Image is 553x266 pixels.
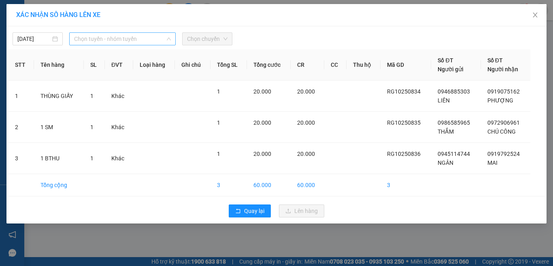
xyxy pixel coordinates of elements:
[487,88,520,95] span: 0919075162
[217,88,220,95] span: 1
[34,174,83,196] td: Tổng cộng
[244,206,264,215] span: Quay lại
[438,151,470,157] span: 0945114744
[211,49,247,81] th: Tổng SL
[438,119,470,126] span: 0986585965
[438,66,464,72] span: Người gửi
[438,88,470,95] span: 0946885303
[34,112,83,143] td: 1 SM
[217,151,220,157] span: 1
[247,174,291,196] td: 60.000
[387,88,421,95] span: RG10250834
[297,119,315,126] span: 20.000
[297,88,315,95] span: 20.000
[9,81,34,112] td: 1
[217,119,220,126] span: 1
[133,49,175,81] th: Loại hàng
[347,49,381,81] th: Thu hộ
[17,34,51,43] input: 14/10/2025
[34,81,83,112] td: THÙNG GIẤY
[524,4,547,27] button: Close
[487,97,513,104] span: PHƯỢNG
[247,49,291,81] th: Tổng cước
[381,49,432,81] th: Mã GD
[438,160,453,166] span: NGÂN
[105,49,133,81] th: ĐVT
[16,11,100,19] span: XÁC NHẬN SỐ HÀNG LÊN XE
[84,49,105,81] th: SL
[253,151,271,157] span: 20.000
[166,36,171,41] span: down
[487,128,516,135] span: CHÚ CÔNG
[9,143,34,174] td: 3
[90,155,94,162] span: 1
[387,119,421,126] span: RG10250835
[187,33,228,45] span: Chọn chuyến
[487,151,520,157] span: 0919792524
[487,160,498,166] span: MAI
[235,208,241,215] span: rollback
[532,12,538,18] span: close
[9,49,34,81] th: STT
[438,57,453,64] span: Số ĐT
[34,49,83,81] th: Tên hàng
[74,33,171,45] span: Chọn tuyến - nhóm tuyến
[487,57,503,64] span: Số ĐT
[105,112,133,143] td: Khác
[381,174,432,196] td: 3
[229,204,271,217] button: rollbackQuay lại
[387,151,421,157] span: RG10250836
[105,81,133,112] td: Khác
[253,119,271,126] span: 20.000
[487,119,520,126] span: 0972906961
[105,143,133,174] td: Khác
[297,151,315,157] span: 20.000
[90,93,94,99] span: 1
[487,66,518,72] span: Người nhận
[175,49,210,81] th: Ghi chú
[438,128,454,135] span: THẮM
[211,174,247,196] td: 3
[438,97,450,104] span: LIÊN
[279,204,324,217] button: uploadLên hàng
[253,88,271,95] span: 20.000
[9,112,34,143] td: 2
[34,143,83,174] td: 1 BTHU
[291,49,324,81] th: CR
[291,174,324,196] td: 60.000
[324,49,347,81] th: CC
[90,124,94,130] span: 1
